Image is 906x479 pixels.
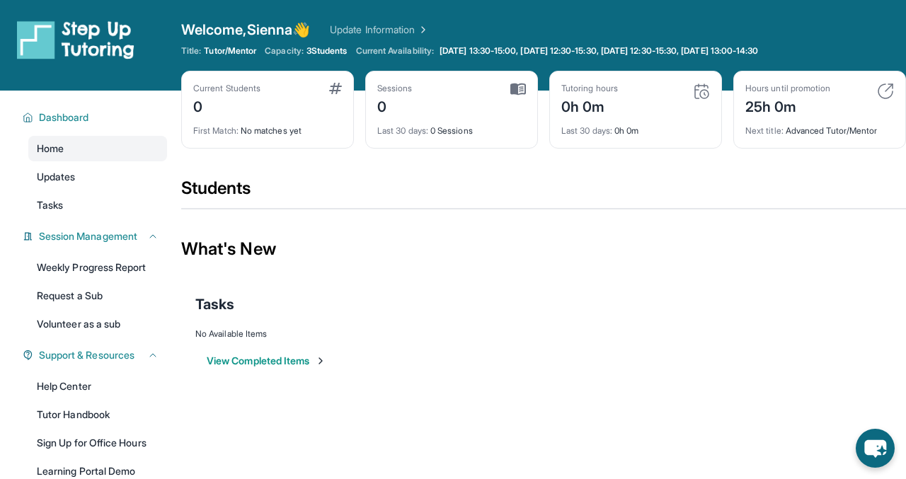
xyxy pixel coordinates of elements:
[181,177,906,208] div: Students
[33,229,159,243] button: Session Management
[561,117,710,137] div: 0h 0m
[193,83,260,94] div: Current Students
[39,110,89,125] span: Dashboard
[28,164,167,190] a: Updates
[17,20,134,59] img: logo
[37,170,76,184] span: Updates
[377,117,526,137] div: 0 Sessions
[745,83,830,94] div: Hours until promotion
[181,20,310,40] span: Welcome, Sienna 👋
[437,45,761,57] a: [DATE] 13:30-15:00, [DATE] 12:30-15:30, [DATE] 12:30-15:30, [DATE] 13:00-14:30
[193,125,239,136] span: First Match :
[440,45,758,57] span: [DATE] 13:30-15:00, [DATE] 12:30-15:30, [DATE] 12:30-15:30, [DATE] 13:00-14:30
[561,83,618,94] div: Tutoring hours
[39,348,134,362] span: Support & Resources
[856,429,895,468] button: chat-button
[561,125,612,136] span: Last 30 days :
[377,125,428,136] span: Last 30 days :
[28,311,167,337] a: Volunteer as a sub
[693,83,710,100] img: card
[181,218,906,280] div: What's New
[204,45,256,57] span: Tutor/Mentor
[207,354,326,368] button: View Completed Items
[195,328,892,340] div: No Available Items
[510,83,526,96] img: card
[33,110,159,125] button: Dashboard
[329,83,342,94] img: card
[356,45,434,57] span: Current Availability:
[28,192,167,218] a: Tasks
[28,283,167,308] a: Request a Sub
[745,125,784,136] span: Next title :
[33,348,159,362] button: Support & Resources
[39,229,137,243] span: Session Management
[745,117,894,137] div: Advanced Tutor/Mentor
[330,23,429,37] a: Update Information
[37,198,63,212] span: Tasks
[877,83,894,100] img: card
[193,117,342,137] div: No matches yet
[415,23,429,37] img: Chevron Right
[561,94,618,117] div: 0h 0m
[193,94,260,117] div: 0
[37,142,64,156] span: Home
[377,94,413,117] div: 0
[28,374,167,399] a: Help Center
[745,94,830,117] div: 25h 0m
[377,83,413,94] div: Sessions
[306,45,348,57] span: 3 Students
[28,136,167,161] a: Home
[265,45,304,57] span: Capacity:
[28,255,167,280] a: Weekly Progress Report
[28,430,167,456] a: Sign Up for Office Hours
[195,294,234,314] span: Tasks
[28,402,167,427] a: Tutor Handbook
[181,45,201,57] span: Title:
